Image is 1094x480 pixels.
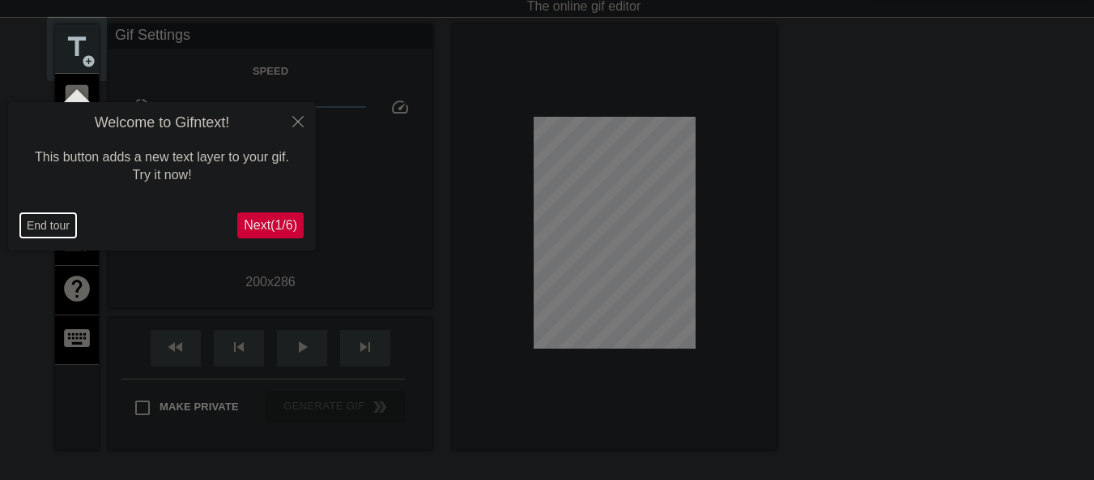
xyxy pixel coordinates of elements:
button: End tour [20,213,76,238]
button: Close [280,102,316,139]
span: Next ( 1 / 6 ) [244,218,297,232]
h4: Welcome to Gifntext! [20,114,304,132]
div: This button adds a new text layer to your gif. Try it now! [20,132,304,201]
button: Next [237,212,304,238]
